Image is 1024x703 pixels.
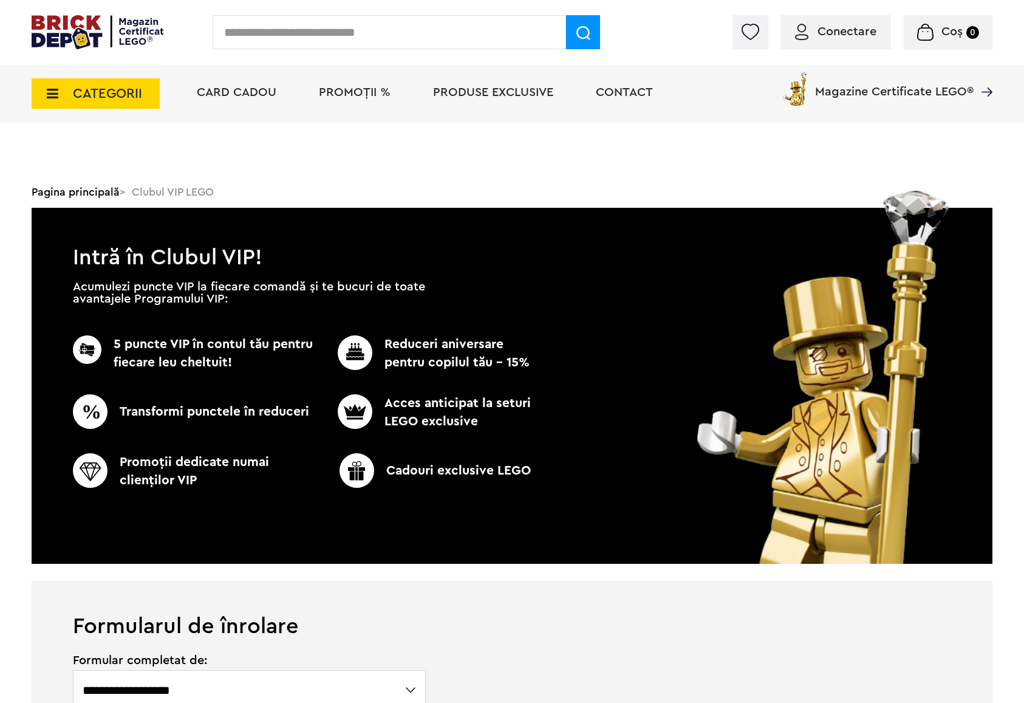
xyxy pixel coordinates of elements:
[73,453,318,490] p: Promoţii dedicate numai clienţilor VIP
[73,394,108,429] img: CC_BD_Green_chek_mark
[318,335,535,372] p: Reduceri aniversare pentru copilul tău - 15%
[73,654,427,667] span: Formular completat de:
[338,394,372,429] img: CC_BD_Green_chek_mark
[73,281,425,305] p: Acumulezi puncte VIP la fiecare comandă și te bucuri de toate avantajele Programului VIP:
[941,26,963,38] span: Coș
[197,86,276,98] a: Card Cadou
[73,394,318,429] p: Transformi punctele în reduceri
[319,86,391,98] a: PROMOȚII %
[73,87,142,100] span: CATEGORII
[32,208,992,264] h1: Intră în Clubul VIP!
[680,191,968,564] img: vip_page_image
[795,26,876,38] a: Conectare
[815,70,974,98] span: Magazine Certificate LEGO®
[73,335,318,372] p: 5 puncte VIP în contul tău pentru fiecare leu cheltuit!
[596,86,653,98] a: Contact
[817,26,876,38] span: Conectare
[966,26,979,39] small: 0
[338,335,372,370] img: CC_BD_Green_chek_mark
[73,335,101,364] img: CC_BD_Green_chek_mark
[313,453,558,488] p: Cadouri exclusive LEGO
[73,453,108,488] img: CC_BD_Green_chek_mark
[32,187,120,197] a: Pagina principală
[974,70,992,82] a: Magazine Certificate LEGO®
[32,581,992,637] h1: Formularul de înrolare
[32,176,992,208] div: > Clubul VIP LEGO
[340,453,374,488] img: CC_BD_Green_chek_mark
[318,394,535,431] p: Acces anticipat la seturi LEGO exclusive
[433,86,553,98] a: Produse exclusive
